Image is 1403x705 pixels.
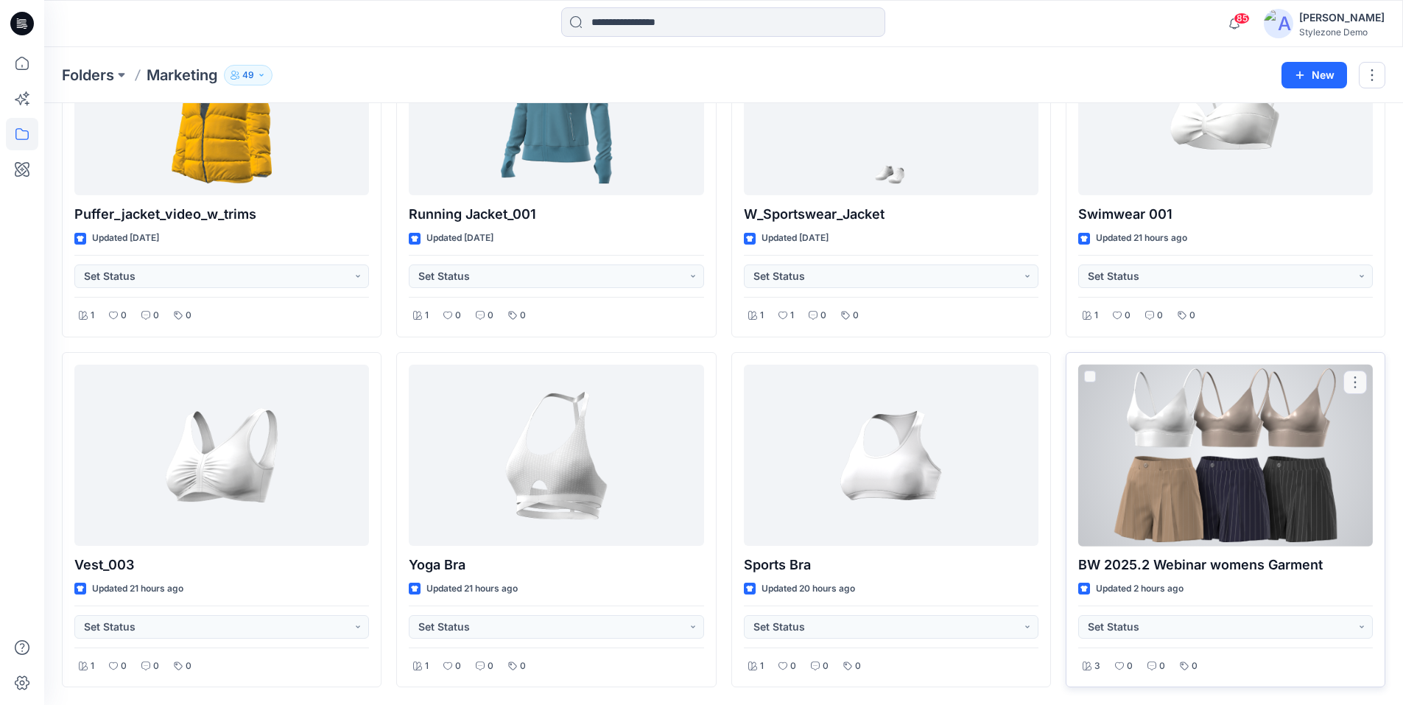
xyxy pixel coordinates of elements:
[1192,659,1198,674] p: 0
[147,65,218,85] p: Marketing
[1281,62,1347,88] button: New
[1078,14,1373,196] a: Swimwear 001
[1159,659,1165,674] p: 0
[186,308,191,323] p: 0
[1299,27,1385,38] div: Stylezone Demo
[186,659,191,674] p: 0
[242,67,254,83] p: 49
[91,308,94,323] p: 1
[1264,9,1293,38] img: avatar
[760,308,764,323] p: 1
[74,204,369,225] p: Puffer_jacket_video_w_trims
[1189,308,1195,323] p: 0
[91,659,94,674] p: 1
[74,365,369,547] a: Vest_003
[820,308,826,323] p: 0
[409,204,703,225] p: Running Jacket_001
[409,365,703,547] a: Yoga Bra
[744,14,1038,196] a: W_Sportswear_Jacket
[74,14,369,196] a: Puffer_jacket_video_w_trims
[92,581,183,597] p: Updated 21 hours ago
[62,65,114,85] a: Folders
[762,231,829,246] p: Updated [DATE]
[744,204,1038,225] p: W_Sportswear_Jacket
[455,308,461,323] p: 0
[153,308,159,323] p: 0
[488,659,493,674] p: 0
[92,231,159,246] p: Updated [DATE]
[1094,659,1100,674] p: 3
[1096,231,1187,246] p: Updated 21 hours ago
[744,365,1038,547] a: Sports Bra
[121,659,127,674] p: 0
[790,659,796,674] p: 0
[409,555,703,575] p: Yoga Bra
[520,659,526,674] p: 0
[760,659,764,674] p: 1
[425,659,429,674] p: 1
[426,231,493,246] p: Updated [DATE]
[224,65,272,85] button: 49
[1078,365,1373,547] a: BW 2025.2 Webinar womens Garment
[1157,308,1163,323] p: 0
[1125,308,1131,323] p: 0
[1234,13,1250,24] span: 85
[790,308,794,323] p: 1
[1078,555,1373,575] p: BW 2025.2 Webinar womens Garment
[823,659,829,674] p: 0
[153,659,159,674] p: 0
[853,308,859,323] p: 0
[74,555,369,575] p: Vest_003
[426,581,518,597] p: Updated 21 hours ago
[520,308,526,323] p: 0
[455,659,461,674] p: 0
[1127,659,1133,674] p: 0
[855,659,861,674] p: 0
[425,308,429,323] p: 1
[1078,204,1373,225] p: Swimwear 001
[409,14,703,196] a: Running Jacket_001
[744,555,1038,575] p: Sports Bra
[762,581,855,597] p: Updated 20 hours ago
[1094,308,1098,323] p: 1
[121,308,127,323] p: 0
[1299,9,1385,27] div: [PERSON_NAME]
[488,308,493,323] p: 0
[1096,581,1184,597] p: Updated 2 hours ago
